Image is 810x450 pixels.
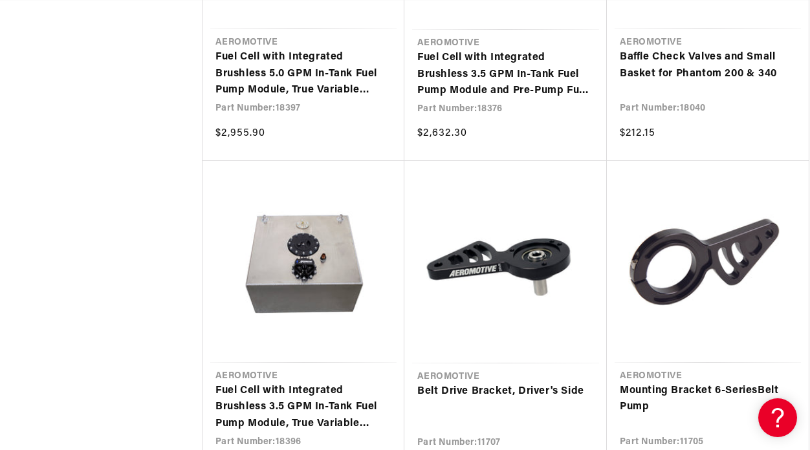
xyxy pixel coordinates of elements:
[620,383,796,416] a: Mounting Bracket 6-SeriesBelt Pump
[215,49,391,99] a: Fuel Cell with Integrated Brushless 5.0 GPM In-Tank Fuel Pump Module, True Variable Speed, and Pr...
[620,49,796,82] a: Baffle Check Valves and Small Basket for Phantom 200 & 340
[417,383,594,400] a: Belt Drive Bracket, Driver's Side
[215,383,391,433] a: Fuel Cell with Integrated Brushless 3.5 GPM In-Tank Fuel Pump Module, True Variable Speed, and Pr...
[417,50,594,100] a: Fuel Cell with Integrated Brushless 3.5 GPM In-Tank Fuel Pump Module and Pre-Pump Fuel Filter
